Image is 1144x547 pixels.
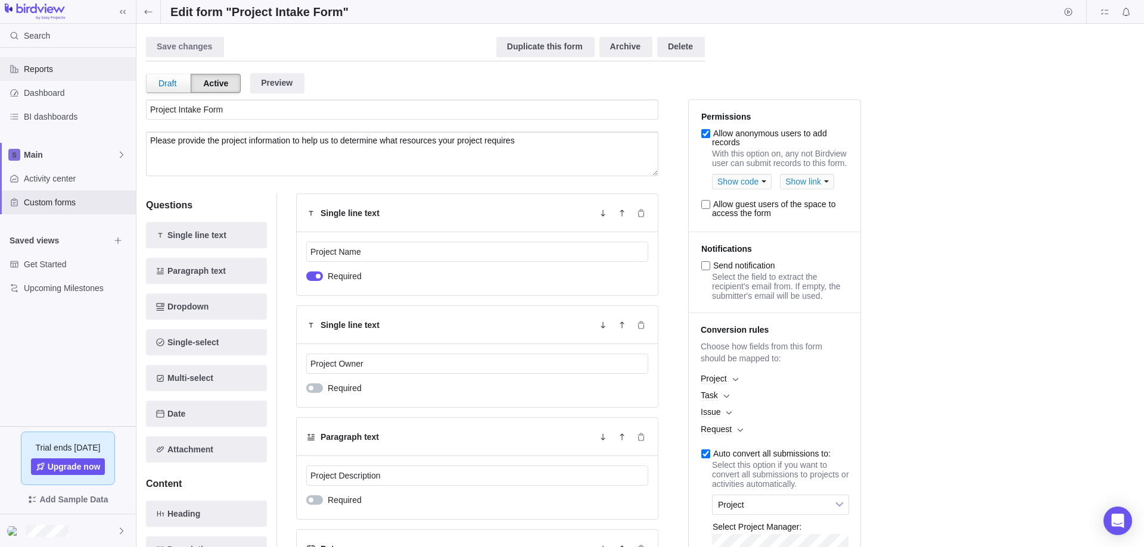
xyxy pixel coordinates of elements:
[634,205,648,221] span: Delete
[712,129,829,147] span: Allow anonymous users to add records
[146,501,267,527] span: Add new element to the form
[712,149,854,168] p: With this option on, any not Birdview user can submit records to this form.
[718,495,828,514] span: Project
[24,149,117,161] span: Main
[657,37,705,57] span: Delete
[701,390,718,401] span: Task
[701,200,710,209] input: Allow guest users of the space to access the form
[1060,4,1077,20] span: Start timer
[7,524,21,538] div: Cory Young
[24,173,131,185] span: Activity center
[596,205,610,221] span: Move down
[321,431,379,443] h5: Paragraph text
[24,196,131,208] span: Custom forms
[596,429,610,445] span: Move down
[780,174,834,189] div: Show link
[701,244,854,254] p: Notifications
[10,490,126,509] span: Add Sample Data
[306,242,648,262] input: Type your question
[147,74,188,92] div: Draft
[701,407,720,417] span: Issue
[39,492,108,507] span: Add Sample Data
[701,129,710,138] input: Allow anonymous users to add records
[713,449,831,458] span: Auto convert all submissions to:
[1103,507,1132,535] div: Open Intercom Messenger
[634,429,648,445] span: Delete
[712,199,838,218] span: Allow guest users of the space to access the form
[24,111,131,123] span: BI dashboards
[712,521,801,534] span: Select Project Manager:
[10,235,110,246] span: Saved views
[146,477,267,491] h4: Content
[146,258,267,284] span: Add new element to the form
[615,317,629,333] span: Move up
[1096,4,1113,20] span: My assignments
[146,329,267,355] span: Add new element to the form
[695,325,854,335] p: Conversion rules
[24,282,131,294] span: Upcoming Milestones
[1118,9,1134,18] a: Notifications
[712,174,772,189] div: Show code
[146,198,267,212] h4: Questions
[31,458,105,475] span: Upgrade now
[712,272,854,301] p: Select the field to extract the recipient's email from. If empty, the submitter's email will be u...
[146,222,267,248] span: Add new element to the form
[146,365,267,391] span: Add new element to the form
[306,465,648,486] input: Type your question
[701,261,710,270] input: Send notification
[191,74,241,93] div: Active
[496,37,595,57] div: Duplicate this form
[599,37,652,57] span: Archive
[48,461,101,473] span: Upgrade now
[167,264,226,278] span: Paragraph text
[297,418,658,456] div: Paragraph textMove downMove upDelete
[146,436,267,462] span: Add new element to the form
[24,63,131,75] span: Reports
[167,371,213,385] span: Multi-select
[701,449,710,458] input: Auto convert all submissions to:
[321,319,380,331] h5: Single line text
[110,232,126,249] span: Browse views
[701,424,732,435] span: Request
[7,526,21,536] img: Show
[328,494,362,506] span: Required
[306,354,648,374] input: Type your question
[695,340,854,364] span: Choose how fields from this form should be mapped to:
[250,73,304,93] div: Preview
[167,442,213,457] span: Attachment
[167,507,200,521] span: Heading
[321,207,380,219] h5: Single line text
[167,299,209,314] span: Dropdown
[24,258,131,270] span: Get Started
[615,429,629,445] span: Move up
[146,401,267,427] span: Add new element to the form
[713,261,775,270] span: Send notification
[596,317,610,333] span: Move down
[328,270,362,282] span: Required
[1096,9,1113,18] a: My assignments
[695,460,854,489] p: Select this option if you want to convert all submissions to projects or activities automatically.
[167,407,185,421] span: Date
[167,228,226,242] span: Single line text
[615,205,629,221] span: Move up
[170,4,349,20] h2: Edit form "Project Intake Form"
[701,374,727,384] span: Project
[701,112,854,121] p: Permissions
[328,382,362,394] span: Required
[146,132,658,176] textarea: Please provide the project information to help us to determine what resources your project requires
[24,87,131,99] span: Dashboard
[297,306,658,344] div: Single line textMove downMove upDelete
[297,194,658,232] div: Single line textMove downMove upDelete
[167,335,219,349] span: Single-select
[146,293,267,320] span: Add new element to the form
[24,30,50,42] span: Search
[36,442,101,454] span: Trial ends [DATE]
